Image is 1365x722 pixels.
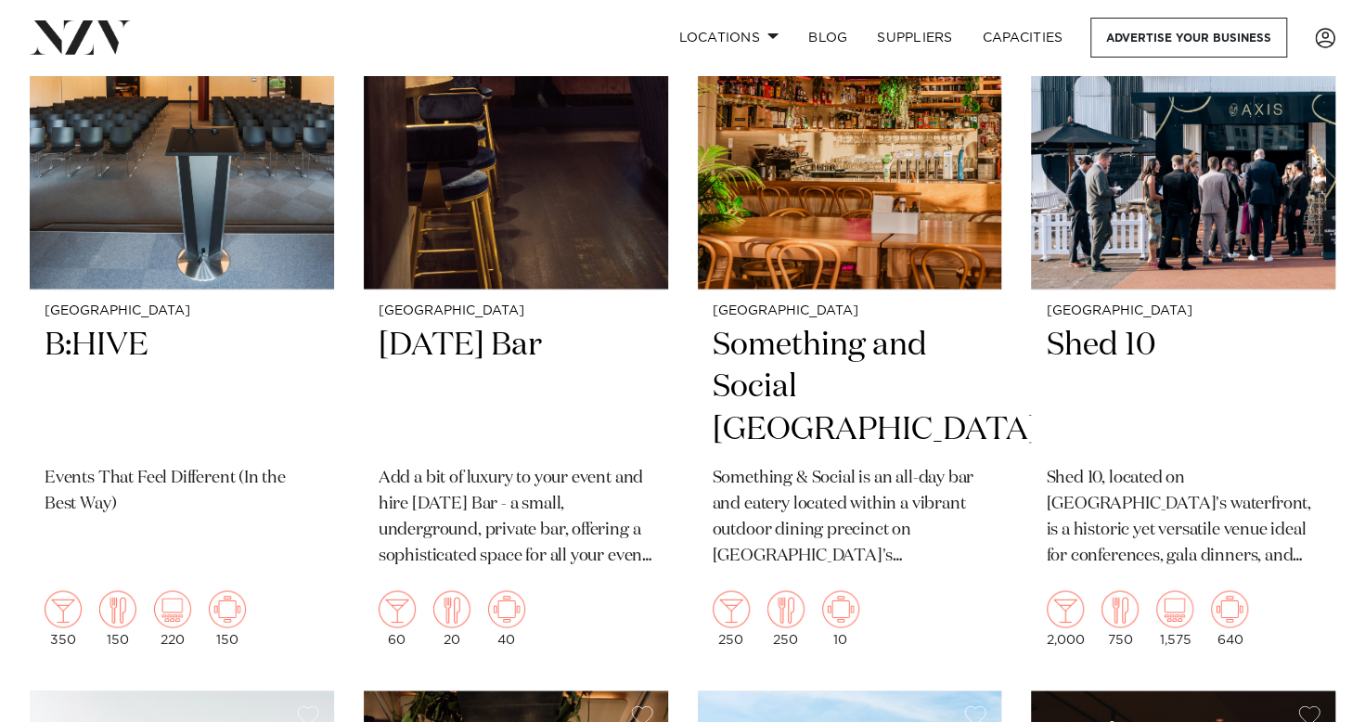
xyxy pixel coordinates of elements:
[767,590,805,627] img: dining.png
[379,325,653,450] h2: [DATE] Bar
[154,590,191,627] img: theatre.png
[1046,590,1084,646] div: 2,000
[822,590,859,646] div: 10
[1046,325,1320,450] h2: Shed 10
[154,590,191,646] div: 220
[767,590,805,646] div: 250
[99,590,136,627] img: dining.png
[1156,590,1193,627] img: theatre.png
[45,304,319,318] small: [GEOGRAPHIC_DATA]
[45,465,319,517] p: Events That Feel Different (In the Best Way)
[968,18,1078,58] a: Capacities
[379,590,416,627] img: cocktail.png
[1156,590,1193,646] div: 1,575
[822,590,859,627] img: meeting.png
[1046,304,1320,318] small: [GEOGRAPHIC_DATA]
[45,590,82,627] img: cocktail.png
[433,590,470,646] div: 20
[663,18,793,58] a: Locations
[862,18,967,58] a: SUPPLIERS
[45,325,319,450] h2: B:HIVE
[209,590,246,627] img: meeting.png
[379,590,416,646] div: 60
[713,465,987,569] p: Something & Social is an all-day bar and eatery located within a vibrant outdoor dining precinct ...
[1101,590,1139,627] img: dining.png
[793,18,862,58] a: BLOG
[99,590,136,646] div: 150
[1047,590,1084,627] img: cocktail.png
[45,590,82,646] div: 350
[713,325,987,450] h2: Something and Social [GEOGRAPHIC_DATA]
[488,590,525,627] img: meeting.png
[379,465,653,569] p: Add a bit of luxury to your event and hire [DATE] Bar - a small, underground, private bar, offeri...
[1211,590,1248,627] img: meeting.png
[209,590,246,646] div: 150
[379,304,653,318] small: [GEOGRAPHIC_DATA]
[713,590,750,627] img: cocktail.png
[713,304,987,318] small: [GEOGRAPHIC_DATA]
[30,20,131,54] img: nzv-logo.png
[1090,18,1287,58] a: Advertise your business
[1211,590,1248,646] div: 640
[488,590,525,646] div: 40
[433,590,470,627] img: dining.png
[713,590,750,646] div: 250
[1046,465,1320,569] p: Shed 10, located on [GEOGRAPHIC_DATA]'s waterfront, is a historic yet versatile venue ideal for c...
[1101,590,1139,646] div: 750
